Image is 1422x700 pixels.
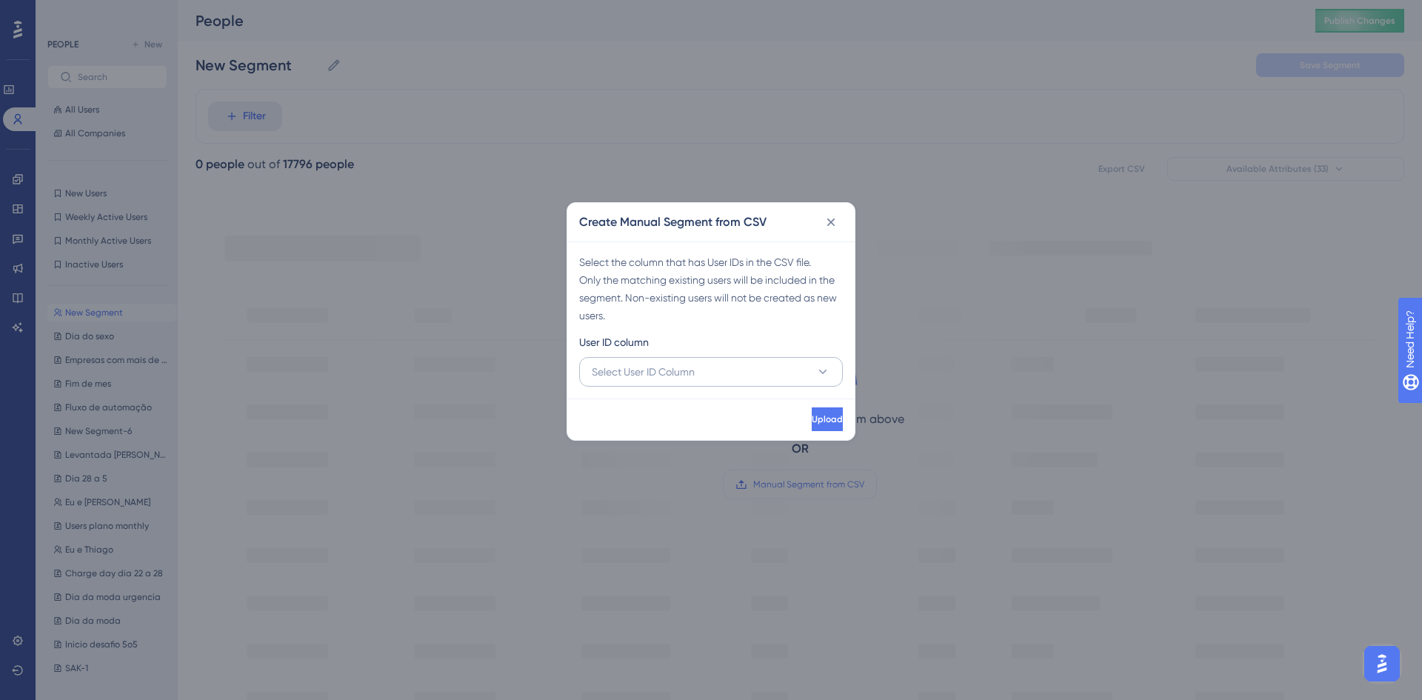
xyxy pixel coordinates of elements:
[1360,641,1404,686] iframe: UserGuiding AI Assistant Launcher
[35,4,93,21] span: Need Help?
[812,413,843,425] span: Upload
[579,253,843,324] div: Select the column that has User IDs in the CSV file. Only the matching existing users will be inc...
[592,363,695,381] span: Select User ID Column
[579,213,767,231] h2: Create Manual Segment from CSV
[579,333,649,351] span: User ID column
